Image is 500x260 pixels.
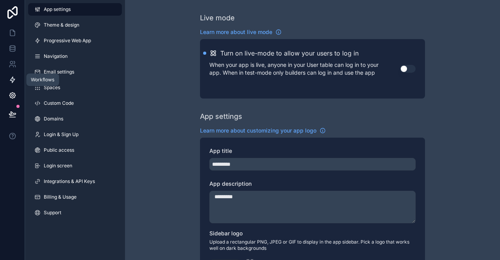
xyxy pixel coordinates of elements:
p: When your app is live, anyone in your User table can log in to your app. When in test-mode only b... [209,61,400,77]
span: Upload a rectangular PNG, JPEG or GIF to display in the app sidebar. Pick a logo that works well ... [209,239,416,251]
span: App description [209,180,252,187]
h2: Turn on live-mode to allow your users to log in [220,48,359,58]
div: App settings [200,111,242,122]
a: Custom Code [28,97,122,109]
span: Support [44,210,61,216]
span: Login & Sign Up [44,131,79,138]
span: Sidebar logo [209,230,243,237]
div: Workflows [31,77,54,83]
span: App settings [44,6,71,13]
a: Billing & Usage [28,191,122,203]
span: Spaces [44,84,60,91]
a: Public access [28,144,122,156]
span: Email settings [44,69,74,75]
span: Progressive Web App [44,38,91,44]
a: Email settings [28,66,122,78]
span: Custom Code [44,100,74,106]
a: Navigation [28,50,122,63]
a: Integrations & API Keys [28,175,122,188]
span: App title [209,147,232,154]
a: Support [28,206,122,219]
a: Spaces [28,81,122,94]
span: Public access [44,147,74,153]
span: Integrations & API Keys [44,178,95,185]
a: Learn more about customizing your app logo [200,127,326,134]
span: Domains [44,116,63,122]
a: Login screen [28,160,122,172]
span: Learn more about customizing your app logo [200,127,316,134]
a: Domains [28,113,122,125]
a: Learn more about live mode [200,28,282,36]
a: App settings [28,3,122,16]
a: Login & Sign Up [28,128,122,141]
a: Progressive Web App [28,34,122,47]
a: Theme & design [28,19,122,31]
div: Live mode [200,13,235,23]
span: Theme & design [44,22,79,28]
span: Navigation [44,53,68,59]
span: Login screen [44,163,72,169]
span: Learn more about live mode [200,28,272,36]
span: Billing & Usage [44,194,77,200]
